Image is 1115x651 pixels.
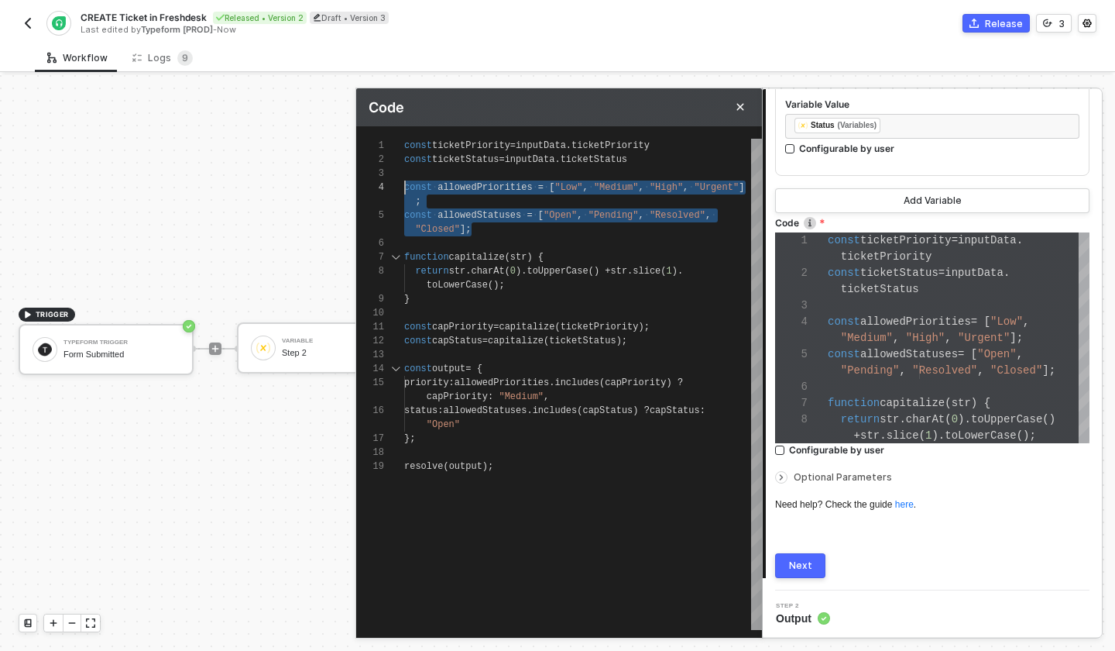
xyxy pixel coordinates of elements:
[22,17,34,29] img: back
[415,266,448,277] span: return
[432,154,499,165] span: ticketStatus
[683,182,688,193] span: ,
[510,252,527,263] span: str
[977,364,983,377] span: ,
[880,413,899,425] span: str
[650,405,700,416] span: capStatus
[919,429,925,442] span: (
[533,405,578,416] span: includes
[577,405,582,416] span: (
[958,234,1017,246] span: inputData
[561,322,639,332] span: ticketPriority
[404,140,432,151] span: const
[990,364,1042,377] span: "Closed"
[776,611,830,626] span: Output
[775,216,1089,229] label: Code
[538,252,544,263] span: {
[81,24,556,36] div: Last edited by - Now
[828,348,860,360] span: const
[906,413,945,425] span: charAt
[739,182,744,193] span: ]
[775,314,808,330] div: 4
[605,266,610,277] span: +
[427,391,488,402] span: capPriority
[356,446,384,460] div: 18
[984,315,990,328] span: [
[544,182,549,193] span: ·
[49,618,58,628] span: icon-play
[705,210,711,221] span: ,
[449,377,455,388] span: :
[841,364,900,377] span: "Pending"
[860,234,952,246] span: ticketPriority
[404,461,443,472] span: resolve
[775,188,1089,213] button: Add Variable
[404,181,405,195] textarea: Editor content;Press Alt+F1 for Accessibility Options.
[952,397,971,409] span: str
[804,217,816,229] img: icon-info
[775,395,808,412] div: 7
[945,413,951,425] span: (
[1042,364,1055,377] span: ];
[510,266,516,277] span: 0
[945,267,1003,279] span: inputData
[549,182,554,193] span: [
[969,19,979,28] span: icon-commerce
[432,363,465,374] span: output
[880,397,945,409] span: capitalize
[785,98,1079,111] label: Variable Value
[638,182,643,193] span: ,
[775,498,1089,511] div: Need help? Check the guide .
[582,210,588,221] span: ·
[415,224,460,235] span: "Closed"
[313,13,321,22] span: icon-edit
[841,250,932,263] span: ticketPriority
[356,432,384,446] div: 17
[828,397,880,409] span: function
[356,404,384,418] div: 16
[731,98,750,116] button: Close
[141,24,213,35] span: Typeform [PROD]
[700,405,705,416] span: :
[611,266,628,277] span: str
[404,252,449,263] span: function
[880,429,886,442] span: .
[404,405,437,416] span: status
[460,224,471,235] span: ];
[799,142,894,155] div: Configurable by user
[52,16,65,30] img: integration-icon
[356,153,384,167] div: 2
[356,181,384,195] div: 4
[672,266,683,277] span: ).
[582,182,588,193] span: ,
[644,210,650,221] span: ·
[443,405,527,416] span: allowedStatuses
[958,332,1010,344] span: "Urgent"
[499,154,504,165] span: =
[432,140,510,151] span: ticketPriority
[860,315,971,328] span: allowedPriorities
[356,292,384,306] div: 9
[505,154,555,165] span: inputData
[404,154,432,165] span: const
[527,266,588,277] span: toUpperCase
[977,348,1016,360] span: "Open"
[437,182,532,193] span: allowedPriorities
[958,413,971,425] span: ).
[1042,413,1055,425] span: ()
[775,379,808,395] div: 6
[841,413,880,425] span: return
[599,377,605,388] span: (
[404,433,415,444] span: };
[561,154,627,165] span: ticketStatus
[1003,267,1010,279] span: .
[356,236,384,250] div: 6
[86,618,95,628] span: icon-expand
[443,461,448,472] span: (
[971,397,977,409] span: )
[356,167,384,181] div: 3
[627,266,633,277] span: .
[356,264,384,278] div: 8
[356,460,384,474] div: 19
[925,429,931,442] span: 1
